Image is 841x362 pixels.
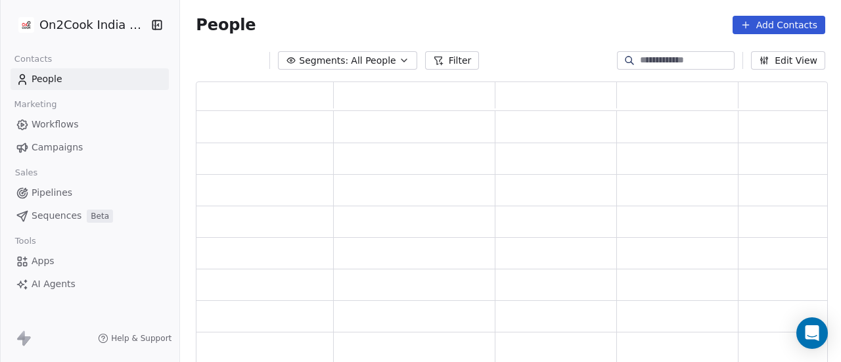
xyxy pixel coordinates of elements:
span: Segments: [299,54,348,68]
button: Add Contacts [733,16,825,34]
span: Tools [9,231,41,251]
span: AI Agents [32,277,76,291]
span: Pipelines [32,186,72,200]
a: Pipelines [11,182,169,204]
a: AI Agents [11,273,169,295]
span: Campaigns [32,141,83,154]
span: All People [351,54,396,68]
a: Help & Support [98,333,171,344]
span: Workflows [32,118,79,131]
span: Marketing [9,95,62,114]
span: Sales [9,163,43,183]
span: Help & Support [111,333,171,344]
span: Beta [87,210,113,223]
div: Open Intercom Messenger [796,317,828,349]
a: Campaigns [11,137,169,158]
a: Workflows [11,114,169,135]
a: People [11,68,169,90]
span: On2Cook India Pvt. Ltd. [39,16,148,34]
span: Apps [32,254,55,268]
button: Filter [425,51,480,70]
span: People [32,72,62,86]
img: on2cook%20logo-04%20copy.jpg [18,17,34,33]
span: People [196,15,256,35]
button: On2Cook India Pvt. Ltd. [16,14,142,36]
span: Contacts [9,49,58,69]
button: Edit View [751,51,825,70]
a: Apps [11,250,169,272]
a: SequencesBeta [11,205,169,227]
span: Sequences [32,209,81,223]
